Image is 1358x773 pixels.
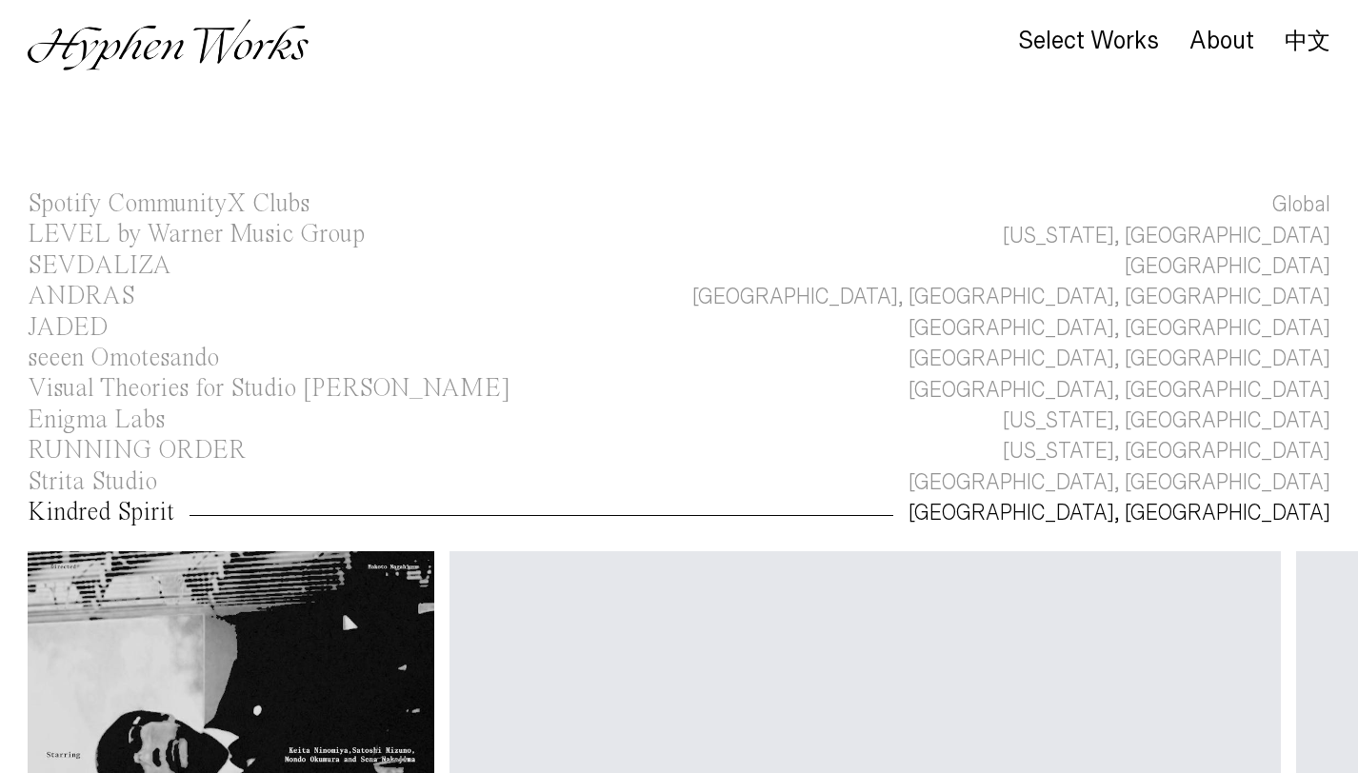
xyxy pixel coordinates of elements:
div: About [1189,28,1254,54]
a: 中文 [1285,30,1330,51]
div: RUNNING ORDER [28,438,246,464]
div: SEVDALIZA [28,253,171,279]
div: [US_STATE], [GEOGRAPHIC_DATA] [1003,221,1330,251]
div: ANDRAS [28,284,135,309]
div: [GEOGRAPHIC_DATA] [1125,251,1330,282]
div: Spotify CommunityX Clubs [28,191,310,217]
img: Hyphen Works [28,19,309,70]
div: Enigma Labs [28,407,165,433]
div: LEVEL by Warner Music Group [28,222,365,248]
div: [US_STATE], [GEOGRAPHIC_DATA] [1003,436,1330,466]
div: Global [1272,189,1330,220]
div: Strita Studio [28,469,157,495]
div: seeen Omotesando [28,346,219,371]
div: [US_STATE], [GEOGRAPHIC_DATA] [1003,406,1330,436]
div: Kindred Spirit [28,500,174,525]
div: [GEOGRAPHIC_DATA], [GEOGRAPHIC_DATA] [909,375,1330,406]
div: [GEOGRAPHIC_DATA], [GEOGRAPHIC_DATA] [909,344,1330,374]
div: [GEOGRAPHIC_DATA], [GEOGRAPHIC_DATA] [909,467,1330,498]
a: Select Works [1018,31,1159,52]
div: Visual Theories for Studio [PERSON_NAME] [28,376,510,402]
div: [GEOGRAPHIC_DATA], [GEOGRAPHIC_DATA], [GEOGRAPHIC_DATA] [692,282,1330,312]
div: [GEOGRAPHIC_DATA], [GEOGRAPHIC_DATA] [909,313,1330,344]
div: Select Works [1018,28,1159,54]
div: JADED [28,315,109,341]
a: About [1189,31,1254,52]
div: [GEOGRAPHIC_DATA], [GEOGRAPHIC_DATA] [909,498,1330,528]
